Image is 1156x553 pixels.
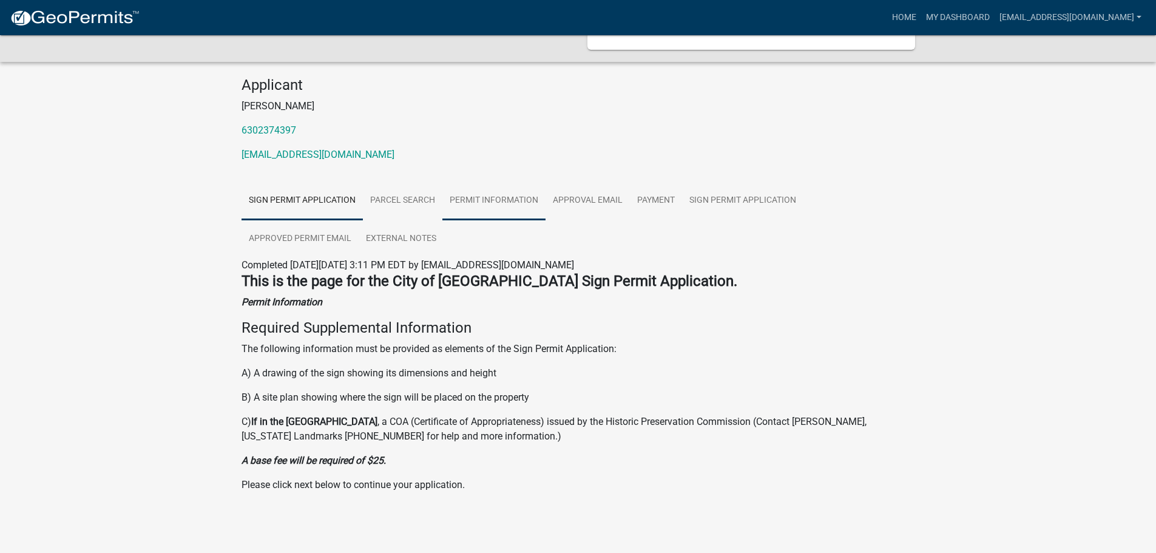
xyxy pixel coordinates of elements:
[242,273,737,290] strong: This is the page for the City of [GEOGRAPHIC_DATA] Sign Permit Application.
[242,182,363,220] a: Sign Permit Application
[242,390,915,405] p: B) A site plan showing where the sign will be placed on the property
[887,6,921,29] a: Home
[921,6,995,29] a: My Dashboard
[242,220,359,259] a: Approved Permit Email
[242,455,386,466] strong: A base fee will be required of $25.
[242,296,322,308] strong: Permit Information
[242,342,915,356] p: The following information must be provided as elements of the Sign Permit Application:
[242,366,915,381] p: A) A drawing of the sign showing its dimensions and height
[442,182,546,220] a: Permit Information
[242,259,574,271] span: Completed [DATE][DATE] 3:11 PM EDT by [EMAIL_ADDRESS][DOMAIN_NAME]
[242,76,915,94] h4: Applicant
[242,415,915,444] p: C) , a COA (Certificate of Appropriateness) issued by the Historic Preservation Commission (Conta...
[682,182,803,220] a: Sign Permit Application
[546,182,630,220] a: Approval Email
[242,478,915,492] p: Please click next below to continue your application.
[363,182,442,220] a: Parcel search
[251,416,377,427] strong: If in the [GEOGRAPHIC_DATA]
[242,319,915,337] h4: Required Supplemental Information
[359,220,444,259] a: External Notes
[995,6,1146,29] a: [EMAIL_ADDRESS][DOMAIN_NAME]
[242,149,394,160] a: [EMAIL_ADDRESS][DOMAIN_NAME]
[242,99,915,114] p: [PERSON_NAME]
[630,182,682,220] a: Payment
[242,124,296,136] a: 6302374397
